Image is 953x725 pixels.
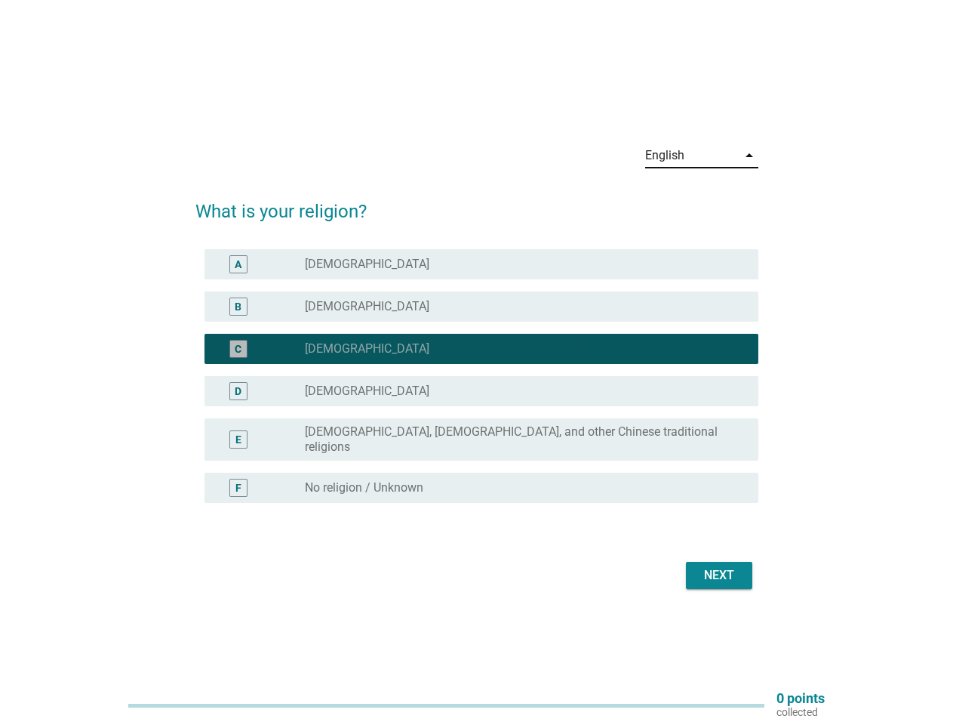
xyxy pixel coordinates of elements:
[235,480,241,496] div: F
[776,705,825,719] p: collected
[305,384,429,399] label: [DEMOGRAPHIC_DATA]
[235,432,241,448] div: E
[305,424,734,455] label: [DEMOGRAPHIC_DATA], [DEMOGRAPHIC_DATA], and other Chinese traditional religions
[305,341,429,356] label: [DEMOGRAPHIC_DATA]
[305,257,429,272] label: [DEMOGRAPHIC_DATA]
[235,384,241,400] div: D
[235,341,241,357] div: C
[305,480,423,495] label: No religion / Unknown
[235,257,241,273] div: A
[195,183,758,225] h2: What is your religion?
[686,562,752,589] button: Next
[235,299,241,315] div: B
[698,566,740,585] div: Next
[740,147,758,165] i: arrow_drop_down
[645,149,684,162] div: English
[305,299,429,314] label: [DEMOGRAPHIC_DATA]
[776,692,825,705] p: 0 points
